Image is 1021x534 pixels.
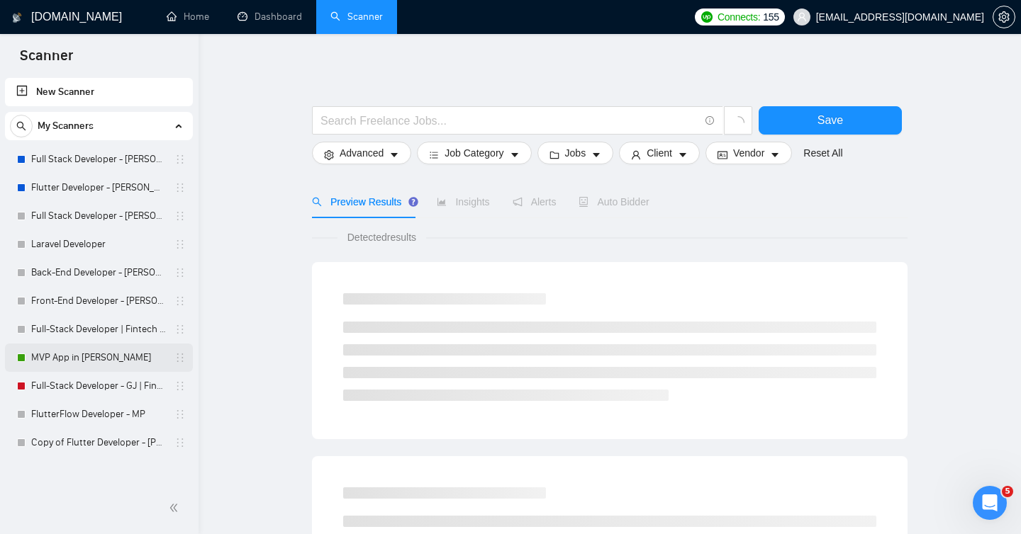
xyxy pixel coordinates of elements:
[312,197,322,207] span: search
[174,295,186,307] span: holder
[803,145,842,161] a: Reset All
[31,202,166,230] a: Full Stack Developer - [PERSON_NAME]
[31,428,166,457] a: Copy of Flutter Developer - [PERSON_NAME]
[5,112,193,457] li: My Scanners
[31,400,166,428] a: FlutterFlow Developer - MP
[31,259,166,287] a: Back-End Developer - [PERSON_NAME]
[169,501,183,515] span: double-left
[537,142,614,164] button: folderJobscaret-down
[797,12,807,22] span: user
[993,6,1015,28] button: setting
[759,106,902,135] button: Save
[718,149,727,160] span: idcard
[324,149,334,160] span: setting
[510,149,520,160] span: caret-down
[407,195,420,208] div: Tooltip anchor
[174,409,186,420] span: holder
[31,343,166,372] a: MVP App in [PERSON_NAME]
[733,145,764,161] span: Vendor
[437,196,489,208] span: Insights
[1002,486,1013,497] span: 5
[174,267,186,278] span: holder
[174,239,186,250] span: holder
[631,149,641,160] span: user
[340,145,384,161] span: Advanced
[732,116,744,129] span: loading
[10,115,33,137] button: search
[174,210,186,222] span: holder
[174,352,186,363] span: holder
[389,149,399,160] span: caret-down
[174,154,186,165] span: holder
[330,11,383,23] a: searchScanner
[705,142,792,164] button: idcardVendorcaret-down
[31,287,166,315] a: Front-End Developer - [PERSON_NAME]
[445,145,503,161] span: Job Category
[678,149,688,160] span: caret-down
[718,9,760,25] span: Connects:
[993,11,1015,23] a: setting
[31,315,166,343] a: Full-Stack Developer | Fintech SaaS System
[513,196,557,208] span: Alerts
[174,380,186,392] span: holder
[9,45,84,75] span: Scanner
[993,11,1015,23] span: setting
[579,196,649,208] span: Auto Bidder
[38,112,94,140] span: My Scanners
[591,149,601,160] span: caret-down
[513,197,523,207] span: notification
[5,78,193,106] li: New Scanner
[705,116,715,125] span: info-circle
[312,142,411,164] button: settingAdvancedcaret-down
[16,78,182,106] a: New Scanner
[238,11,302,23] a: dashboardDashboard
[579,197,588,207] span: robot
[31,230,166,259] a: Laravel Developer
[549,149,559,160] span: folder
[619,142,700,164] button: userClientcaret-down
[312,196,414,208] span: Preview Results
[437,197,447,207] span: area-chart
[770,149,780,160] span: caret-down
[429,149,439,160] span: bars
[565,145,586,161] span: Jobs
[174,437,186,448] span: holder
[337,229,426,245] span: Detected results
[31,372,166,400] a: Full-Stack Developer - GJ | Fintech SaaS System
[417,142,531,164] button: barsJob Categorycaret-down
[12,6,22,29] img: logo
[167,11,209,23] a: homeHome
[31,145,166,174] a: Full Stack Developer - [PERSON_NAME]
[973,486,1007,520] iframe: Intercom live chat
[763,9,779,25] span: 155
[701,11,713,23] img: upwork-logo.png
[320,112,699,130] input: Search Freelance Jobs...
[31,174,166,202] a: Flutter Developer - [PERSON_NAME]
[174,324,186,335] span: holder
[818,111,843,129] span: Save
[174,182,186,193] span: holder
[647,145,672,161] span: Client
[11,121,32,131] span: search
